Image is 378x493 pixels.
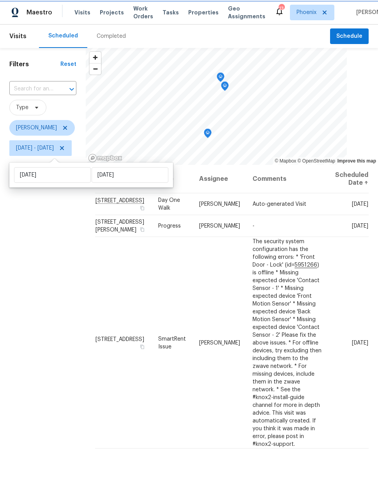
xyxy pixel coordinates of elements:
div: Map marker [217,72,224,85]
span: [DATE] [352,223,368,229]
div: Scheduled [48,32,78,40]
a: Mapbox homepage [88,154,122,163]
span: [DATE] [352,340,368,345]
a: Improve this map [337,158,376,164]
input: Start date [14,167,91,183]
a: Mapbox [275,158,296,164]
span: Projects [100,9,124,16]
span: Phoenix [297,9,316,16]
h1: Filters [9,60,60,68]
button: Copy Address [139,226,146,233]
span: [DATE] [352,201,368,207]
button: Open [66,84,77,95]
button: Copy Address [139,343,146,350]
span: The security system configuration has the following errors: * 'Front Door - Lock' (id= ) is offli... [253,239,321,447]
span: Properties [188,9,219,16]
span: Progress [158,223,181,229]
span: Work Orders [133,5,153,20]
button: Copy Address [139,205,146,212]
span: [STREET_ADDRESS][PERSON_NAME] [95,219,144,233]
button: Zoom in [90,52,101,63]
button: Zoom out [90,63,101,74]
div: Map marker [204,129,212,141]
span: Visits [9,28,26,45]
th: Scheduled Date ↑ [328,165,369,193]
span: Zoom out [90,64,101,74]
div: 13 [279,5,284,12]
button: Schedule [330,28,369,44]
canvas: Map [86,48,347,165]
span: - [253,223,254,229]
span: Tasks [163,10,179,15]
span: Visits [74,9,90,16]
a: OpenStreetMap [297,158,335,164]
span: Schedule [336,32,362,41]
div: Reset [60,60,76,68]
input: End date [92,167,168,183]
div: Completed [97,32,126,40]
span: SmartRent Issue [158,336,186,349]
span: Auto-generated Visit [253,201,306,207]
div: Map marker [221,81,229,94]
span: Geo Assignments [228,5,265,20]
span: Type [16,104,28,111]
span: [PERSON_NAME] [199,340,240,345]
span: Day One Walk [158,198,180,211]
span: [PERSON_NAME] [199,223,240,229]
span: [PERSON_NAME] [16,124,57,132]
span: [DATE] - [DATE] [16,144,54,152]
th: Assignee [193,165,246,193]
span: [PERSON_NAME] [199,201,240,207]
input: Search for an address... [9,83,55,95]
span: Maestro [26,9,52,16]
th: Comments [246,165,329,193]
span: [STREET_ADDRESS] [95,336,144,342]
